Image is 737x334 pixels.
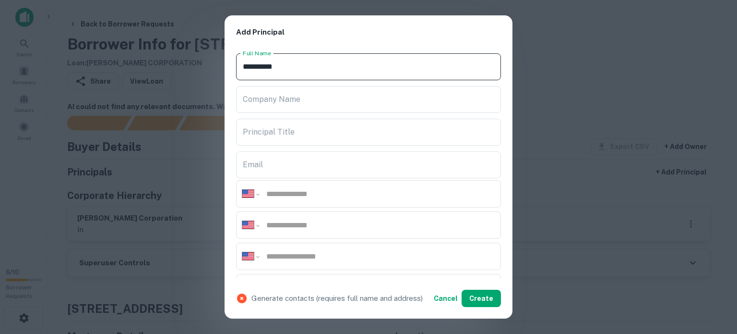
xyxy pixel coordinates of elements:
label: Full Name [243,49,271,57]
button: Cancel [430,290,462,307]
button: Create [462,290,501,307]
p: Generate contacts (requires full name and address) [251,293,423,304]
iframe: Chat Widget [689,257,737,303]
h2: Add Principal [225,15,512,49]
